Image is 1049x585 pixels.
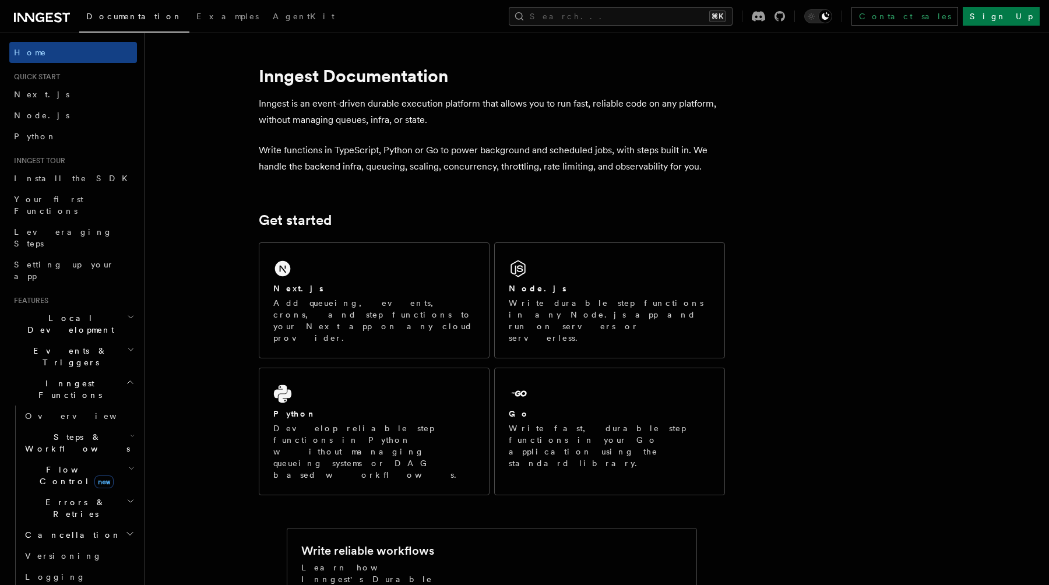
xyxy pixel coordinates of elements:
[14,195,83,216] span: Your first Functions
[509,7,733,26] button: Search...⌘K
[20,496,126,520] span: Errors & Retries
[25,572,86,582] span: Logging
[273,422,475,481] p: Develop reliable step functions in Python without managing queueing systems or DAG based workflows.
[9,312,127,336] span: Local Development
[9,84,137,105] a: Next.js
[9,373,137,406] button: Inngest Functions
[20,427,137,459] button: Steps & Workflows
[9,296,48,305] span: Features
[86,12,182,21] span: Documentation
[9,42,137,63] a: Home
[20,431,130,454] span: Steps & Workflows
[20,464,128,487] span: Flow Control
[259,65,725,86] h1: Inngest Documentation
[9,254,137,287] a: Setting up your app
[9,221,137,254] a: Leveraging Steps
[20,524,137,545] button: Cancellation
[20,545,137,566] a: Versioning
[14,111,69,120] span: Node.js
[9,126,137,147] a: Python
[14,260,114,281] span: Setting up your app
[273,283,323,294] h2: Next.js
[79,3,189,33] a: Documentation
[20,406,137,427] a: Overview
[196,12,259,21] span: Examples
[20,492,137,524] button: Errors & Retries
[9,340,137,373] button: Events & Triggers
[9,378,126,401] span: Inngest Functions
[273,297,475,344] p: Add queueing, events, crons, and step functions to your Next app on any cloud provider.
[509,408,530,420] h2: Go
[963,7,1040,26] a: Sign Up
[14,227,112,248] span: Leveraging Steps
[9,345,127,368] span: Events & Triggers
[14,174,135,183] span: Install the SDK
[273,408,316,420] h2: Python
[9,72,60,82] span: Quick start
[494,242,725,358] a: Node.jsWrite durable step functions in any Node.js app and run on servers or serverless.
[494,368,725,495] a: GoWrite fast, durable step functions in your Go application using the standard library.
[189,3,266,31] a: Examples
[25,411,145,421] span: Overview
[509,283,566,294] h2: Node.js
[301,542,434,559] h2: Write reliable workflows
[9,105,137,126] a: Node.js
[14,90,69,99] span: Next.js
[259,242,490,358] a: Next.jsAdd queueing, events, crons, and step functions to your Next app on any cloud provider.
[259,142,725,175] p: Write functions in TypeScript, Python or Go to power background and scheduled jobs, with steps bu...
[851,7,958,26] a: Contact sales
[14,47,47,58] span: Home
[20,529,121,541] span: Cancellation
[20,459,137,492] button: Flow Controlnew
[9,156,65,165] span: Inngest tour
[266,3,342,31] a: AgentKit
[509,422,710,469] p: Write fast, durable step functions in your Go application using the standard library.
[273,12,335,21] span: AgentKit
[259,212,332,228] a: Get started
[9,308,137,340] button: Local Development
[94,475,114,488] span: new
[259,96,725,128] p: Inngest is an event-driven durable execution platform that allows you to run fast, reliable code ...
[259,368,490,495] a: PythonDevelop reliable step functions in Python without managing queueing systems or DAG based wo...
[25,551,102,561] span: Versioning
[509,297,710,344] p: Write durable step functions in any Node.js app and run on servers or serverless.
[9,189,137,221] a: Your first Functions
[14,132,57,141] span: Python
[709,10,726,22] kbd: ⌘K
[9,168,137,189] a: Install the SDK
[804,9,832,23] button: Toggle dark mode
